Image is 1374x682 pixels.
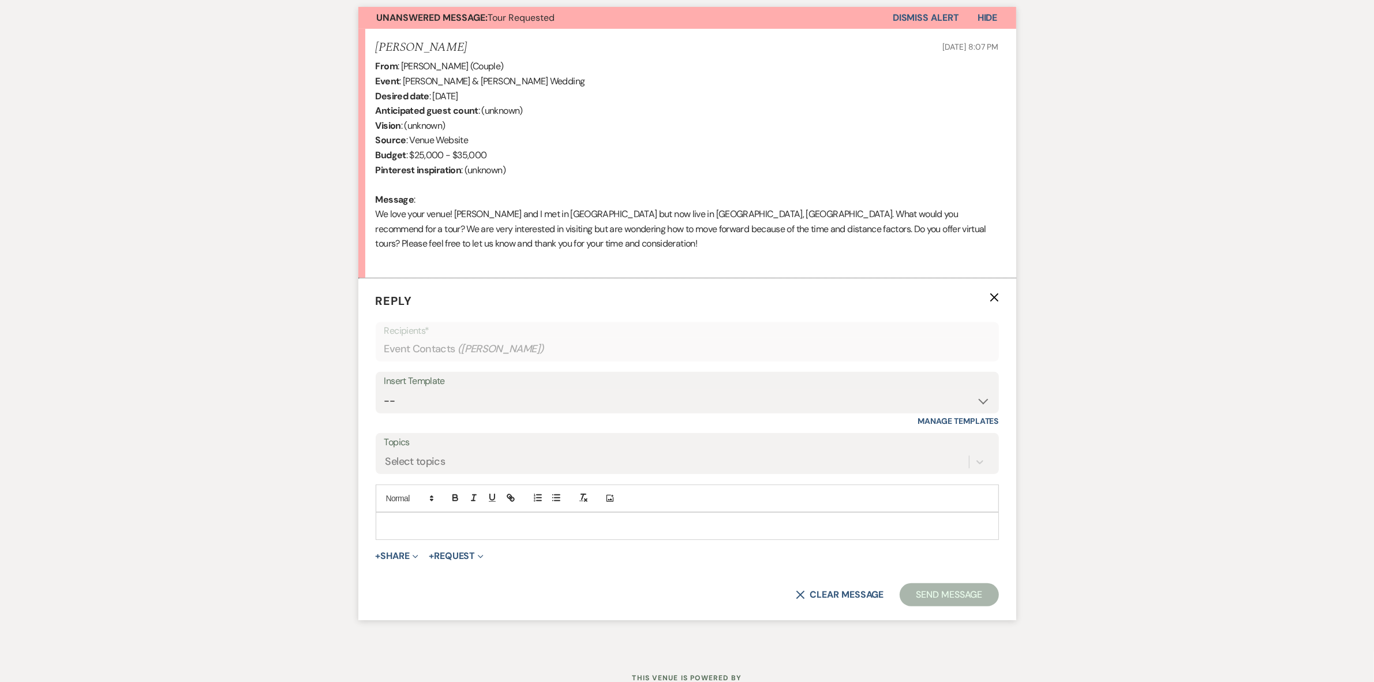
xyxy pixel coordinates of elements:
[376,59,999,266] div: : [PERSON_NAME] (Couple) : [PERSON_NAME] & [PERSON_NAME] Wedding : [DATE] : (unknown) : (unknown)...
[376,105,478,117] b: Anticipated guest count
[942,42,998,52] span: [DATE] 8:07 PM
[900,583,998,606] button: Send Message
[376,551,419,561] button: Share
[358,7,893,29] button: Unanswered Message:Tour Requested
[377,12,488,24] strong: Unanswered Message:
[429,551,434,561] span: +
[384,338,990,360] div: Event Contacts
[893,7,959,29] button: Dismiss Alert
[376,40,467,55] h5: [PERSON_NAME]
[959,7,1016,29] button: Hide
[377,12,555,24] span: Tour Requested
[384,323,990,338] p: Recipients*
[978,12,998,24] span: Hide
[376,164,462,176] b: Pinterest inspiration
[376,75,400,87] b: Event
[385,454,445,470] div: Select topics
[458,341,544,357] span: ( [PERSON_NAME] )
[429,551,484,561] button: Request
[376,293,413,308] span: Reply
[918,416,999,426] a: Manage Templates
[376,193,414,206] b: Message
[376,149,406,161] b: Budget
[376,551,381,561] span: +
[376,60,398,72] b: From
[376,134,406,146] b: Source
[796,590,883,599] button: Clear message
[376,120,401,132] b: Vision
[384,434,990,451] label: Topics
[384,373,990,390] div: Insert Template
[376,90,429,102] b: Desired date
